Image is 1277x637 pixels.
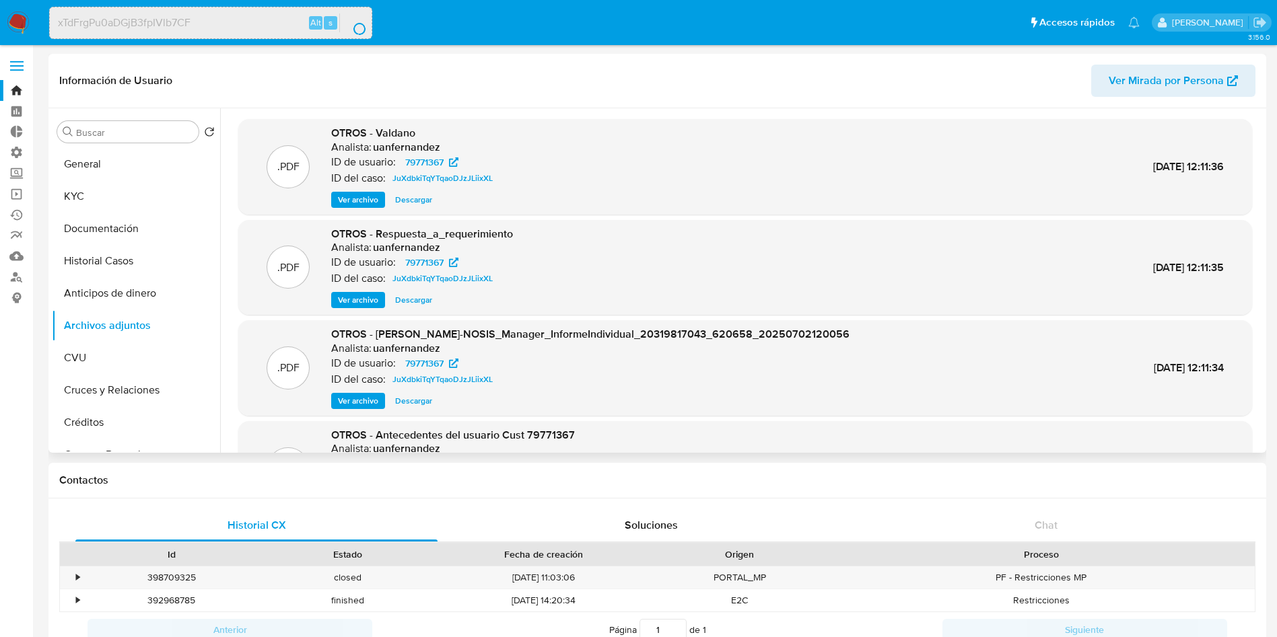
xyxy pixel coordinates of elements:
p: ID del caso: [331,373,386,386]
button: Cruces y Relaciones [52,374,220,406]
a: 79771367 [397,154,467,170]
button: Historial Casos [52,245,220,277]
button: General [52,148,220,180]
span: 79771367 [405,355,444,371]
button: Ver archivo [331,192,385,208]
span: [DATE] 12:11:34 [1154,360,1224,375]
div: [DATE] 11:03:06 [436,566,652,589]
span: Alt [310,16,321,29]
span: Accesos rápidos [1039,15,1115,30]
input: Buscar usuario o caso... [50,14,372,32]
button: search-icon [339,13,367,32]
span: JuXdbkiTqYTqaoDJzJLiixXL [392,270,493,287]
span: Descargar [395,193,432,207]
p: .PDF [277,361,300,375]
div: 392968785 [83,589,260,611]
p: ID de usuario: [331,155,396,169]
div: Proceso [837,548,1245,561]
button: Ver archivo [331,393,385,409]
span: Ver archivo [338,394,378,408]
span: Chat [1035,517,1058,533]
button: CVU [52,342,220,374]
a: JuXdbkiTqYTqaoDJzJLiixXL [387,371,498,387]
span: 1 [703,623,706,636]
button: KYC [52,180,220,213]
div: Fecha de creación [446,548,642,561]
button: Documentación [52,213,220,245]
div: E2C [652,589,828,611]
div: 398709325 [83,566,260,589]
h1: Contactos [59,474,1255,487]
button: Volver al orden por defecto [204,126,215,141]
span: Descargar [395,394,432,408]
a: Notificaciones [1128,17,1140,28]
p: ID de usuario: [331,256,396,269]
span: JuXdbkiTqYTqaoDJzJLiixXL [392,170,493,186]
button: Cuentas Bancarias [52,439,220,471]
button: Ver archivo [331,292,385,308]
span: Historial CX [228,517,286,533]
p: ID del caso: [331,272,386,285]
span: Ver archivo [338,293,378,307]
a: JuXdbkiTqYTqaoDJzJLiixXL [387,270,498,287]
p: ID de usuario: [331,357,396,370]
h6: uanfernandez [373,141,440,154]
div: PF - Restricciones MP [828,566,1255,589]
button: Créditos [52,406,220,439]
p: Analista: [331,442,372,455]
div: Restricciones [828,589,1255,611]
div: finished [260,589,436,611]
div: Estado [269,548,427,561]
h6: uanfernandez [373,342,440,355]
a: Salir [1253,15,1267,30]
button: Descargar [388,292,439,308]
span: JuXdbkiTqYTqaoDJzJLiixXL [392,371,493,387]
p: Analista: [331,241,372,254]
span: s [329,16,333,29]
button: Anticipos de dinero [52,277,220,309]
span: Ver archivo [338,193,378,207]
a: 79771367 [397,254,467,270]
div: Origen [661,548,819,561]
button: Buscar [63,126,73,137]
div: • [76,594,79,607]
a: 79771367 [397,355,467,371]
p: gustavo.deseta@mercadolibre.com [1172,16,1248,29]
p: .PDF [277,159,300,174]
button: Descargar [388,393,439,409]
span: [DATE] 12:11:36 [1153,159,1224,174]
span: OTROS - Antecedentes del usuario Cust 79771367 [331,427,575,443]
span: Ver Mirada por Persona [1109,65,1224,97]
span: Soluciones [625,517,678,533]
p: Analista: [331,141,372,154]
a: JuXdbkiTqYTqaoDJzJLiixXL [387,170,498,186]
div: [DATE] 14:20:34 [436,589,652,611]
span: 79771367 [405,154,444,170]
span: Descargar [395,293,432,307]
p: Analista: [331,342,372,355]
h1: Información de Usuario [59,74,172,87]
div: • [76,571,79,584]
div: Id [93,548,250,561]
span: OTROS - Respuesta_a_requerimiento [331,226,513,241]
span: OTROS - Valdano [331,125,415,141]
button: Archivos adjuntos [52,309,220,342]
button: Ver Mirada por Persona [1091,65,1255,97]
h6: uanfernandez [373,241,440,254]
button: Descargar [388,192,439,208]
span: OTROS - [PERSON_NAME]-NOSIS_Manager_InformeIndividual_20319817043_620658_20250702120056 [331,326,850,342]
h6: uanfernandez [373,442,440,455]
p: ID del caso: [331,172,386,185]
span: 79771367 [405,254,444,270]
p: .PDF [277,260,300,275]
input: Buscar [76,126,193,139]
div: closed [260,566,436,589]
span: [DATE] 12:11:35 [1153,260,1224,275]
div: PORTAL_MP [652,566,828,589]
